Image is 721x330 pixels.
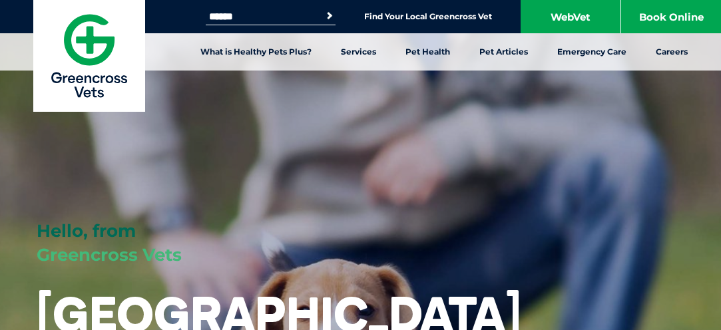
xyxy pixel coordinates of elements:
a: Pet Health [391,33,465,71]
a: Find Your Local Greencross Vet [364,11,492,22]
a: What is Healthy Pets Plus? [186,33,326,71]
a: Emergency Care [543,33,641,71]
span: Greencross Vets [37,244,182,265]
span: Hello, from [37,220,136,242]
a: Services [326,33,391,71]
a: Pet Articles [465,33,543,71]
a: Careers [641,33,702,71]
button: Search [323,9,336,23]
